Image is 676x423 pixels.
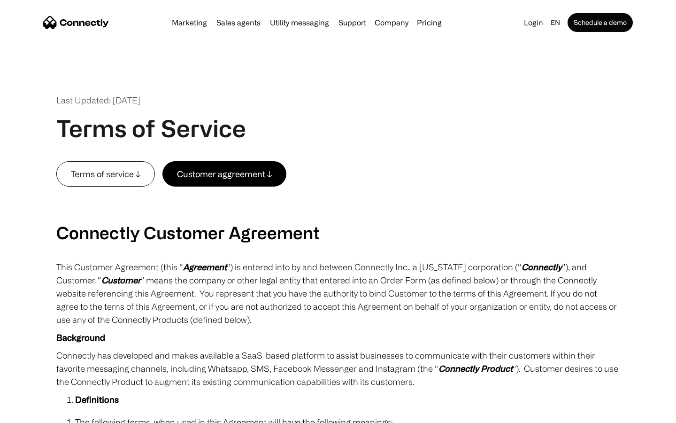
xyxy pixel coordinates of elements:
[168,19,211,26] a: Marketing
[183,262,227,272] em: Agreement
[19,407,56,420] ul: Language list
[56,222,620,243] h2: Connectly Customer Agreement
[375,16,408,29] div: Company
[75,395,119,404] strong: Definitions
[335,19,370,26] a: Support
[413,19,446,26] a: Pricing
[101,275,141,285] em: Customer
[213,19,264,26] a: Sales agents
[71,167,140,180] div: Terms of service ↓
[266,19,333,26] a: Utility messaging
[9,406,56,420] aside: Language selected: English
[568,13,633,32] a: Schedule a demo
[56,187,620,200] p: ‍
[551,16,560,29] div: en
[56,94,140,107] div: Last Updated: [DATE]
[56,204,620,218] p: ‍
[56,260,620,326] p: This Customer Agreement (this “ ”) is entered into by and between Connectly Inc., a [US_STATE] co...
[438,364,513,373] em: Connectly Product
[56,349,620,388] p: Connectly has developed and makes available a SaaS-based platform to assist businesses to communi...
[520,16,547,29] a: Login
[177,167,272,180] div: Customer aggreement ↓
[56,114,246,142] h1: Terms of Service
[56,333,105,342] strong: Background
[522,262,562,272] em: Connectly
